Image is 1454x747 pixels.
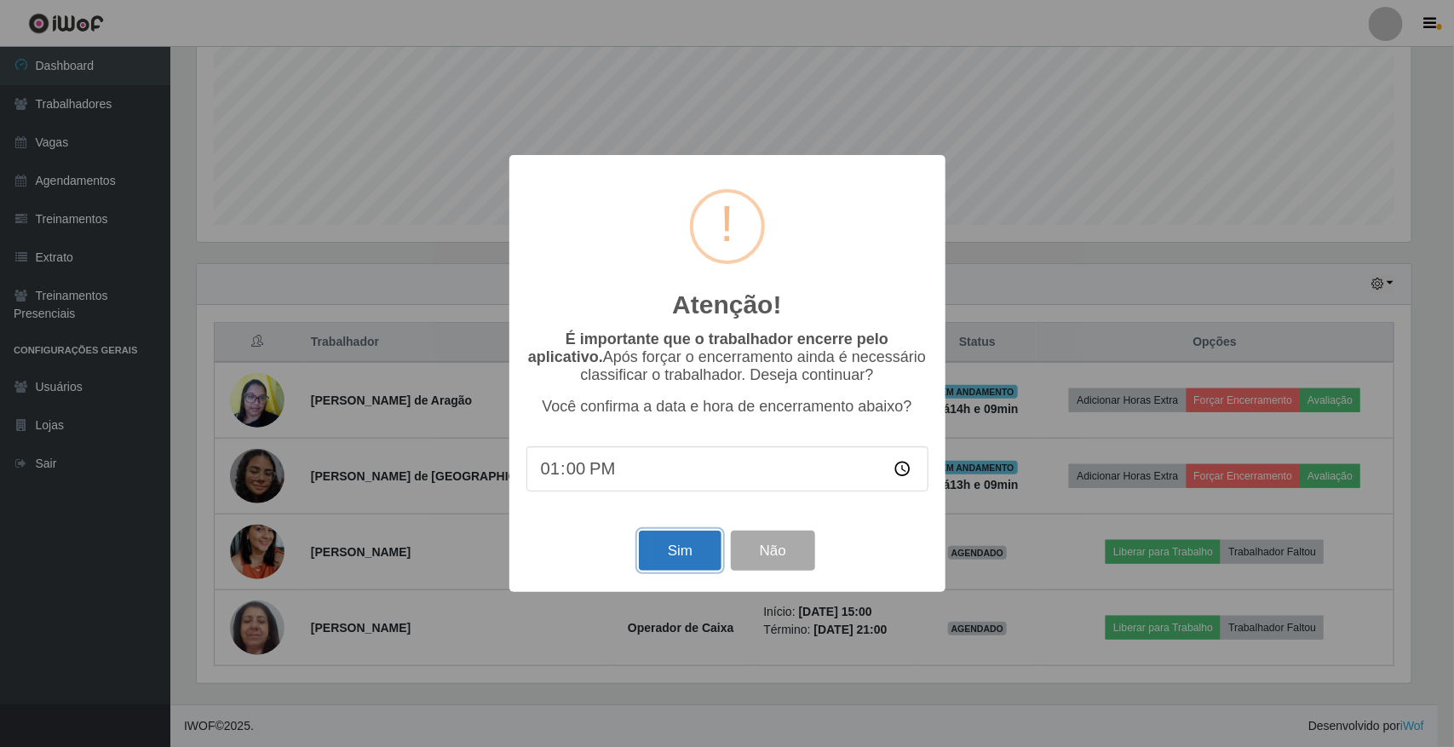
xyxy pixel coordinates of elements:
h2: Atenção! [672,290,781,320]
b: É importante que o trabalhador encerre pelo aplicativo. [528,330,888,365]
button: Sim [639,531,721,571]
p: Após forçar o encerramento ainda é necessário classificar o trabalhador. Deseja continuar? [526,330,928,384]
p: Você confirma a data e hora de encerramento abaixo? [526,398,928,416]
button: Não [731,531,815,571]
